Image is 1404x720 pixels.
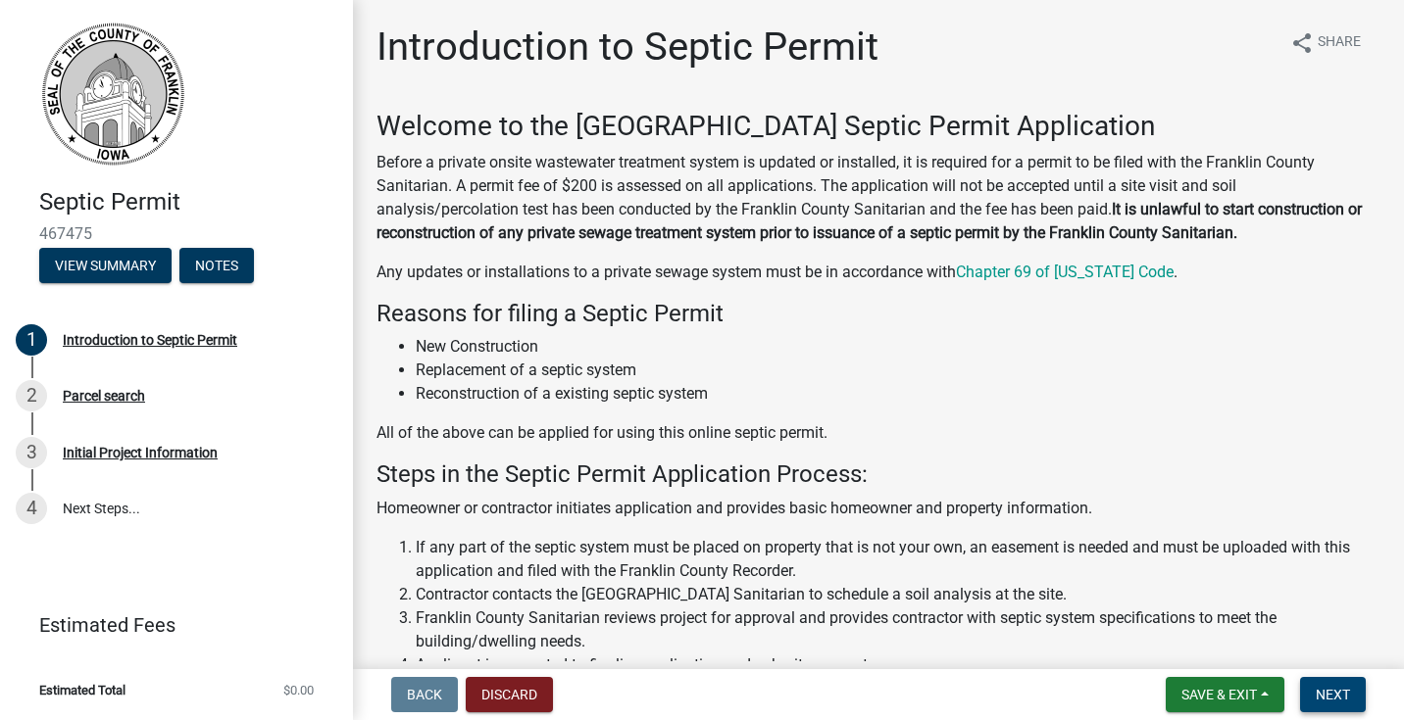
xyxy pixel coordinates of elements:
a: Chapter 69 of [US_STATE] Code [956,263,1174,281]
li: Applicant is prompted to finalize application and submit payment. [416,653,1380,677]
div: 3 [16,437,47,468]
img: Franklin County, Iowa [39,21,186,168]
span: 467475 [39,224,314,243]
li: If any part of the septic system must be placed on property that is not your own, an easement is ... [416,536,1380,583]
div: Introduction to Septic Permit [63,333,237,347]
button: Discard [466,677,553,712]
p: Homeowner or contractor initiates application and provides basic homeowner and property information. [376,497,1380,520]
span: Share [1318,31,1361,55]
h1: Introduction to Septic Permit [376,24,878,71]
span: Back [407,687,442,702]
li: Reconstruction of a existing septic system [416,382,1380,406]
button: shareShare [1275,24,1377,62]
button: Notes [179,248,254,283]
span: Estimated Total [39,684,125,696]
button: Back [391,677,458,712]
h4: Reasons for filing a Septic Permit [376,300,1380,328]
div: 1 [16,324,47,356]
p: All of the above can be applied for using this online septic permit. [376,421,1380,445]
div: 4 [16,493,47,524]
div: 2 [16,380,47,411]
i: share [1290,31,1314,55]
a: Estimated Fees [16,605,322,645]
span: Next [1316,687,1350,702]
h4: Septic Permit [39,188,337,216]
li: Replacement of a septic system [416,359,1380,382]
button: View Summary [39,248,172,283]
button: Next [1300,677,1366,712]
div: Parcel search [63,389,145,403]
strong: It is unlawful to start construction or reconstruction of any private sewage treatment system pri... [376,200,1362,242]
wm-modal-confirm: Notes [179,259,254,274]
span: Save & Exit [1181,687,1257,702]
li: Franklin County Sanitarian reviews project for approval and provides contractor with septic syste... [416,606,1380,653]
h4: Steps in the Septic Permit Application Process: [376,460,1380,489]
p: Any updates or installations to a private sewage system must be in accordance with . [376,261,1380,284]
wm-modal-confirm: Summary [39,259,172,274]
li: Contractor contacts the [GEOGRAPHIC_DATA] Sanitarian to schedule a soil analysis at the site. [416,583,1380,606]
span: $0.00 [283,684,314,696]
button: Save & Exit [1166,677,1284,712]
div: Initial Project Information [63,446,218,459]
p: Before a private onsite wastewater treatment system is updated or installed, it is required for a... [376,151,1380,245]
li: New Construction [416,335,1380,359]
h3: Welcome to the [GEOGRAPHIC_DATA] Septic Permit Application [376,110,1380,143]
